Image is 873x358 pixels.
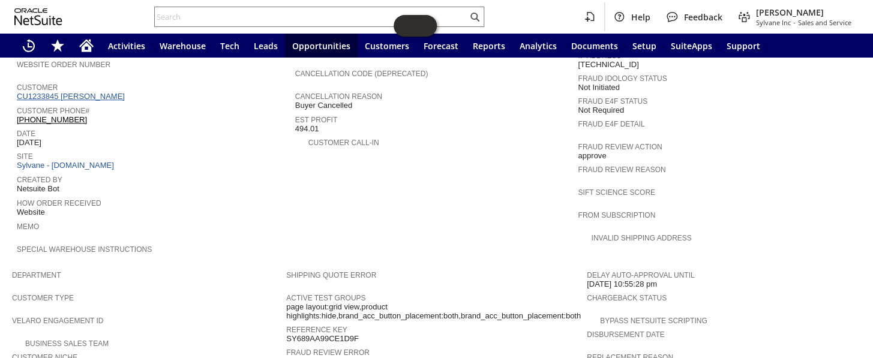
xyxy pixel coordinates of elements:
[286,348,370,357] a: Fraud Review Error
[17,130,35,138] a: Date
[358,34,416,58] a: Customers
[394,15,437,37] iframe: Click here to launch Oracle Guided Learning Help Panel
[25,339,109,348] a: Business Sales Team
[520,40,557,52] span: Analytics
[254,40,278,52] span: Leads
[671,40,712,52] span: SuiteApps
[571,40,618,52] span: Documents
[600,317,707,325] a: Bypass NetSuite Scripting
[664,34,719,58] a: SuiteApps
[292,40,350,52] span: Opportunities
[14,8,62,25] svg: logo
[578,60,638,70] span: [TECHNICAL_ID]
[798,18,851,27] span: Sales and Service
[625,34,664,58] a: Setup
[12,317,103,325] a: Velaro Engagement ID
[578,106,624,115] span: Not Required
[727,40,760,52] span: Support
[295,70,428,78] a: Cancellation Code (deprecated)
[295,116,337,124] a: Est Profit
[756,7,851,18] span: [PERSON_NAME]
[12,271,61,279] a: Department
[578,74,667,83] a: Fraud Idology Status
[295,124,319,134] span: 494.01
[286,271,376,279] a: Shipping Quote Error
[793,18,796,27] span: -
[17,61,110,69] a: Website Order Number
[17,207,45,217] span: Website
[285,34,358,58] a: Opportunities
[756,18,791,27] span: Sylvane Inc
[587,294,667,302] a: Chargeback Status
[50,38,65,53] svg: Shortcuts
[473,40,505,52] span: Reports
[17,115,87,124] a: [PHONE_NUMBER]
[587,271,694,279] a: Delay Auto-Approval Until
[632,40,656,52] span: Setup
[43,34,72,58] div: Shortcuts
[108,40,145,52] span: Activities
[424,40,458,52] span: Forecast
[365,40,409,52] span: Customers
[415,15,437,37] span: Oracle Guided Learning Widget. To move around, please hold and drag
[17,199,101,207] a: How Order Received
[578,143,662,151] a: Fraud Review Action
[286,334,359,344] span: SY689AA99CE1D9F
[12,294,74,302] a: Customer Type
[591,234,691,242] a: Invalid Shipping Address
[578,166,665,174] a: Fraud Review Reason
[14,34,43,58] a: Recent Records
[17,176,62,184] a: Created By
[286,302,581,321] span: page layout:grid view,product highlights:hide,brand_acc_button_placement:both,brand_acc_button_pl...
[101,34,152,58] a: Activities
[160,40,206,52] span: Warehouse
[587,330,665,339] a: Disbursement Date
[466,34,512,58] a: Reports
[155,10,467,24] input: Search
[17,92,128,101] a: CU1233845 [PERSON_NAME]
[17,152,33,161] a: Site
[587,279,657,289] span: [DATE] 10:55:28 pm
[220,40,239,52] span: Tech
[295,101,352,110] span: Buyer Cancelled
[17,83,58,92] a: Customer
[247,34,285,58] a: Leads
[578,151,606,161] span: approve
[578,120,644,128] a: Fraud E4F Detail
[22,38,36,53] svg: Recent Records
[631,11,650,23] span: Help
[17,138,41,148] span: [DATE]
[17,222,39,231] a: Memo
[308,139,379,147] a: Customer Call-in
[17,161,117,170] a: Sylvane - [DOMAIN_NAME]
[17,184,59,194] span: Netsuite Bot
[684,11,722,23] span: Feedback
[17,245,152,254] a: Special Warehouse Instructions
[719,34,767,58] a: Support
[152,34,213,58] a: Warehouse
[578,211,655,219] a: From Subscription
[578,97,647,106] a: Fraud E4F Status
[17,107,89,115] a: Customer Phone#
[467,10,482,24] svg: Search
[295,92,382,101] a: Cancellation Reason
[213,34,247,58] a: Tech
[578,83,619,92] span: Not Initiated
[286,294,365,302] a: Active Test Groups
[79,38,94,53] svg: Home
[72,34,101,58] a: Home
[578,188,655,197] a: Sift Science Score
[564,34,625,58] a: Documents
[286,326,347,334] a: Reference Key
[416,34,466,58] a: Forecast
[512,34,564,58] a: Analytics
